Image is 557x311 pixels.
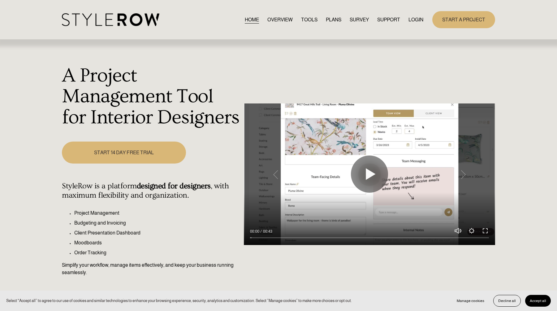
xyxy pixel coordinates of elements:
img: StyleRow [62,13,159,26]
p: Order Tracking [74,249,240,256]
a: PLANS [326,15,341,24]
p: Client Presentation Dashboard [74,229,240,237]
h4: StyleRow is a platform , with maximum flexibility and organization. [62,182,240,200]
a: START A PROJECT [432,11,495,28]
strong: designed for designers [137,182,211,191]
span: SUPPORT [377,16,400,24]
p: Simplify your workflow, manage items effectively, and keep your business running seamlessly. [62,261,240,276]
span: Accept all [530,299,546,303]
button: Manage cookies [452,295,489,307]
button: Decline all [493,295,521,307]
button: Play [351,155,388,193]
p: Select “Accept all” to agree to our use of cookies and similar technologies to enhance your brows... [6,298,352,304]
h1: A Project Management Tool for Interior Designers [62,65,240,128]
div: Current time [250,228,261,234]
input: Seek [250,235,489,240]
a: START 14 DAY FREE TRIAL [62,142,186,164]
span: Decline all [498,299,516,303]
a: SURVEY [350,15,369,24]
p: Project Management [74,209,240,217]
a: OVERVIEW [267,15,293,24]
a: TOOLS [301,15,317,24]
p: Moodboards [74,239,240,247]
button: Accept all [525,295,551,307]
p: Budgeting and Invoicing [74,219,240,227]
a: LOGIN [408,15,423,24]
div: Duration [261,228,274,234]
a: HOME [245,15,259,24]
span: Manage cookies [457,299,484,303]
a: folder dropdown [377,15,400,24]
